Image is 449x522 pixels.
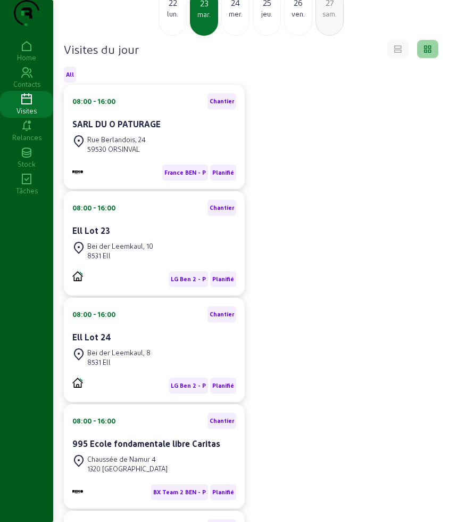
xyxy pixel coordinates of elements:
span: Planifié [212,382,234,389]
div: 08:00 - 16:00 [72,203,115,213]
div: Bei der Leemkaul, 8 [87,348,151,357]
div: 08:00 - 16:00 [72,309,115,319]
div: jeu. [253,9,280,19]
span: Chantier [210,417,234,425]
h4: Visites du jour [64,42,139,56]
div: 8531 Ell [87,251,153,260]
cam-card-title: 995 Ecole fondamentale libre Caritas [72,438,220,448]
span: LG Ben 2 - P [171,275,206,283]
img: PVELEC [72,378,83,388]
div: Rue Berlandois, 24 [87,135,146,144]
cam-card-title: Ell Lot 23 [72,225,110,235]
div: mar. [191,10,217,19]
span: Planifié [212,488,234,496]
div: 08:00 - 16:00 [72,96,115,106]
img: B2B - PVELEC [72,490,83,494]
span: Planifié [212,169,234,176]
div: 8531 Ell [87,357,151,367]
div: Bei der Leemkaul, 10 [87,241,153,251]
div: Chaussée de Namur 4 [87,454,168,464]
div: 1320 [GEOGRAPHIC_DATA] [87,464,168,474]
span: All [66,71,74,78]
div: lun. [159,9,186,19]
div: ven. [285,9,312,19]
div: sam. [316,9,343,19]
span: France BEN - P [164,169,206,176]
cam-card-title: Ell Lot 24 [72,332,111,342]
div: mer. [222,9,249,19]
span: Chantier [210,311,234,318]
span: Planifié [212,275,234,283]
span: Chantier [210,97,234,105]
cam-card-title: SARL DU O PATURAGE [72,119,161,129]
img: PVELEC [72,271,83,281]
span: BX Team 2 BEN - P [153,488,206,496]
span: Chantier [210,204,234,211]
img: B2B - PVELEC [72,170,83,174]
div: 08:00 - 16:00 [72,416,115,426]
span: LG Ben 2 - P [171,382,206,389]
div: 59530 ORSINVAL [87,144,146,154]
